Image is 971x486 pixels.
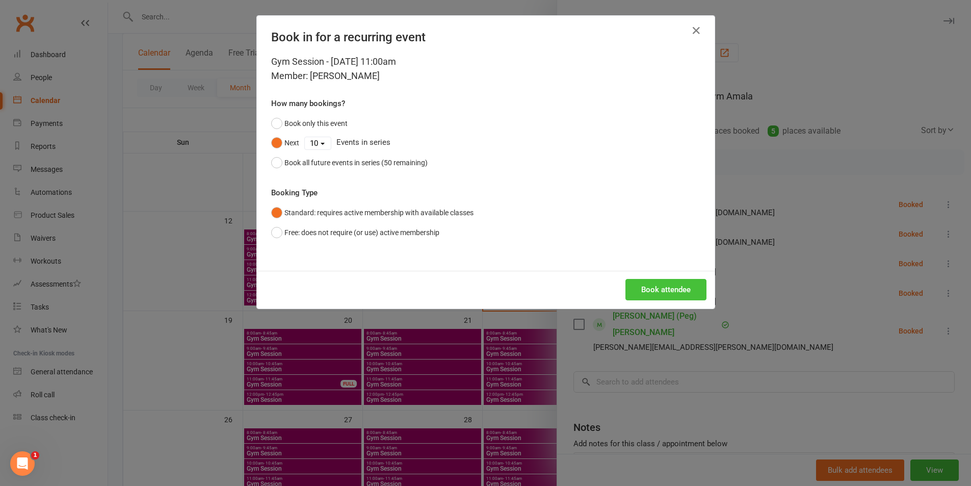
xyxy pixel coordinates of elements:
[271,114,348,133] button: Book only this event
[688,22,704,39] button: Close
[271,97,345,110] label: How many bookings?
[31,451,39,459] span: 1
[271,133,299,152] button: Next
[271,30,700,44] h4: Book in for a recurring event
[10,451,35,476] iframe: Intercom live chat
[271,223,439,242] button: Free: does not require (or use) active membership
[271,55,700,83] div: Gym Session - [DATE] 11:00am Member: [PERSON_NAME]
[271,187,318,199] label: Booking Type
[271,153,428,172] button: Book all future events in series (50 remaining)
[271,133,700,152] div: Events in series
[284,157,428,168] div: Book all future events in series (50 remaining)
[271,203,474,222] button: Standard: requires active membership with available classes
[625,279,706,300] button: Book attendee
